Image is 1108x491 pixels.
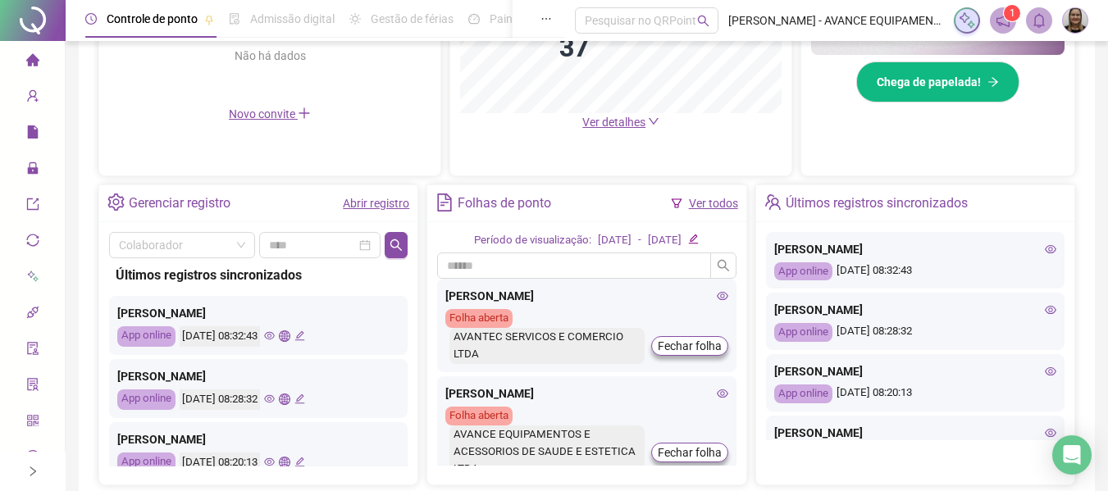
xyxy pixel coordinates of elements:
span: eye [264,393,275,404]
div: [DATE] 08:20:13 [774,384,1056,403]
div: Não há dados [194,47,345,65]
span: export [26,190,39,223]
div: [DATE] 08:32:43 [180,326,260,347]
span: edit [688,234,699,244]
span: home [26,46,39,79]
div: Período de visualização: [474,232,591,249]
span: sun [349,13,361,25]
div: App online [774,323,832,342]
div: [PERSON_NAME] [774,362,1056,380]
span: audit [26,334,39,367]
span: eye [264,330,275,341]
div: [PERSON_NAME] [774,240,1056,258]
div: - [638,232,641,249]
a: Ver detalhes down [582,116,659,129]
span: eye [717,290,728,302]
span: team [764,193,782,211]
button: Fechar folha [651,336,728,356]
span: search [717,259,730,272]
span: eye [264,457,275,467]
div: [PERSON_NAME] [445,287,727,305]
span: solution [26,371,39,403]
span: edit [294,457,305,467]
span: Admissão digital [250,12,335,25]
img: 23131 [1063,8,1087,33]
div: [DATE] 08:20:13 [180,452,260,473]
span: edit [294,393,305,404]
sup: 1 [1004,5,1020,21]
div: [DATE] 08:28:32 [180,389,260,410]
span: eye [1045,366,1056,377]
span: setting [107,193,125,211]
span: plus [298,107,311,120]
span: Painel do DP [490,12,554,25]
div: [PERSON_NAME] [117,304,399,322]
span: Controle de ponto [107,12,198,25]
div: AVANCE EQUIPAMENTOS E ACESSORIOS DE SAUDE E ESTETICA LTDA [449,425,644,479]
span: bell [1032,13,1046,28]
span: eye [717,388,728,399]
div: AVANTEC SERVICOS E COMERCIO LTDA [449,328,644,364]
button: Chega de papelada! [856,61,1019,102]
span: user-add [26,82,39,115]
span: file [26,118,39,151]
span: clock-circle [85,13,97,25]
div: App online [117,452,176,473]
span: ellipsis [540,13,552,25]
div: [PERSON_NAME] [117,367,399,385]
span: global [279,457,290,467]
div: App online [774,262,832,281]
span: pushpin [204,15,214,25]
div: App online [117,389,176,410]
span: sync [26,226,39,259]
div: [PERSON_NAME] [117,430,399,448]
div: Folhas de ponto [458,189,551,217]
span: 1 [1010,7,1015,19]
div: Últimos registros sincronizados [786,189,968,217]
span: notification [996,13,1010,28]
span: Gestão de férias [371,12,454,25]
span: Novo convite [229,107,311,120]
span: global [279,330,290,341]
span: [PERSON_NAME] - AVANCE EQUIPAMENTOS E ACESSORIOS DE SAUDE E ESTETICA LTDA [728,11,944,30]
span: qrcode [26,407,39,439]
div: [DATE] 08:28:32 [774,323,1056,342]
span: lock [26,154,39,187]
span: Fechar folha [658,443,722,461]
div: [PERSON_NAME] [445,384,727,402]
span: down [648,116,659,127]
div: Folha aberta [445,309,513,328]
span: global [279,393,290,404]
span: eye [1045,304,1056,316]
a: Ver todos [689,197,738,210]
span: Ver detalhes [582,116,645,129]
span: filter [671,198,682,209]
span: Fechar folha [658,337,722,355]
span: search [697,15,709,27]
span: arrow-right [987,76,999,88]
div: Gerenciar registro [129,189,230,217]
span: dashboard [468,13,480,25]
div: [DATE] 08:32:43 [774,262,1056,281]
div: [DATE] [648,232,682,249]
span: search [390,239,403,252]
div: [PERSON_NAME] [774,424,1056,442]
span: eye [1045,243,1056,255]
div: Folha aberta [445,407,513,425]
span: file-done [229,13,240,25]
span: file-text [435,193,453,211]
span: eye [1045,427,1056,439]
div: [PERSON_NAME] [774,301,1056,319]
img: sparkle-icon.fc2bf0ac1784a2077858766a79e2daf3.svg [958,11,976,30]
div: Open Intercom Messenger [1052,435,1092,475]
div: App online [774,384,832,403]
span: api [26,298,39,331]
div: Últimos registros sincronizados [116,265,401,285]
button: Fechar folha [651,443,728,462]
span: edit [294,330,305,341]
div: [DATE] [598,232,632,249]
span: dollar [26,443,39,475]
div: App online [117,326,176,347]
a: Abrir registro [343,197,409,210]
span: right [27,466,39,477]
